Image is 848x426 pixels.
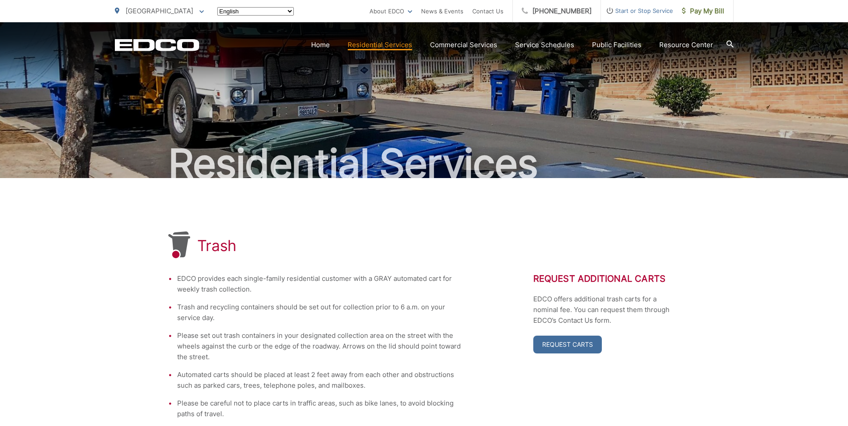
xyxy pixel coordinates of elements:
h2: Request Additional Carts [533,273,680,284]
span: [GEOGRAPHIC_DATA] [126,7,193,15]
li: EDCO provides each single-family residential customer with a GRAY automated cart for weekly trash... [177,273,462,295]
a: About EDCO [369,6,412,16]
h2: Residential Services [115,142,734,186]
li: Trash and recycling containers should be set out for collection prior to 6 a.m. on your service day. [177,302,462,323]
select: Select a language [217,7,294,16]
li: Please set out trash containers in your designated collection area on the street with the wheels ... [177,330,462,362]
a: Commercial Services [430,40,497,50]
h1: Trash [197,237,237,255]
a: EDCD logo. Return to the homepage. [115,39,199,51]
a: Service Schedules [515,40,574,50]
a: Home [311,40,330,50]
li: Automated carts should be placed at least 2 feet away from each other and obstructions such as pa... [177,369,462,391]
a: Request Carts [533,336,602,353]
a: Residential Services [348,40,412,50]
li: Please be careful not to place carts in traffic areas, such as bike lanes, to avoid blocking path... [177,398,462,419]
a: Public Facilities [592,40,641,50]
a: News & Events [421,6,463,16]
a: Contact Us [472,6,503,16]
span: Pay My Bill [682,6,724,16]
p: EDCO offers additional trash carts for a nominal fee. You can request them through EDCO’s Contact... [533,294,680,326]
a: Resource Center [659,40,713,50]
